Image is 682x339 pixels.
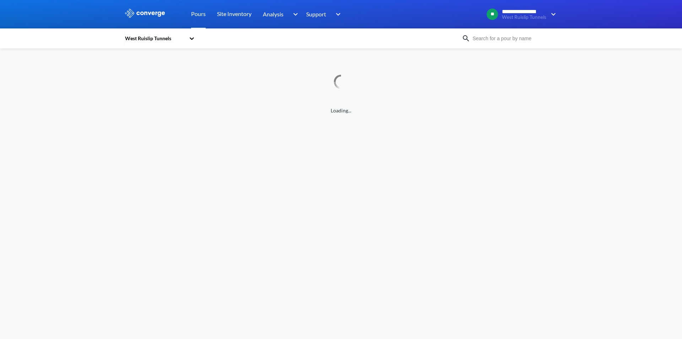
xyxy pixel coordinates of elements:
[124,9,166,18] img: logo_ewhite.svg
[470,35,556,42] input: Search for a pour by name
[306,10,326,18] span: Support
[124,35,185,42] div: West Ruislip Tunnels
[124,107,558,115] span: Loading...
[502,15,546,20] span: West Ruislip Tunnels
[462,34,470,43] img: icon-search.svg
[263,10,283,18] span: Analysis
[331,10,342,18] img: downArrow.svg
[546,10,558,18] img: downArrow.svg
[288,10,300,18] img: downArrow.svg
